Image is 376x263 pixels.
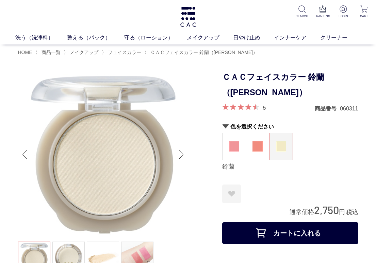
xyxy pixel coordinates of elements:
[252,141,263,152] img: 柘榴
[276,141,286,152] img: 鈴蘭
[357,14,371,19] p: CART
[40,50,61,55] a: 商品一覧
[222,163,358,171] div: 鈴蘭
[263,104,266,111] a: 5
[68,50,98,55] a: メイクアップ
[18,70,188,240] img: ＣＡＣフェイスカラー 鈴蘭（すずらん） 鈴蘭
[339,209,345,215] span: 円
[316,14,329,19] p: RANKING
[18,141,32,168] div: Previous slide
[124,34,187,42] a: 守る（ローション）
[67,34,124,42] a: 整える（パック）
[70,50,98,55] span: メイクアップ
[233,34,274,42] a: 日やけ止め
[222,70,358,100] h1: ＣＡＣフェイスカラー 鈴蘭（[PERSON_NAME]）
[150,50,258,55] span: ＣＡＣフェイスカラー 鈴蘭（[PERSON_NAME]）
[315,105,340,112] dt: 商品番号
[35,49,62,56] li: 〉
[346,209,358,215] span: 税込
[102,49,143,56] li: 〉
[144,49,259,56] li: 〉
[108,50,141,55] span: フェイスカラー
[246,133,269,160] a: 柘榴
[320,34,361,42] a: クリーナー
[222,123,358,130] h2: 色を選択ください
[316,5,329,19] a: RANKING
[42,50,61,55] span: 商品一覧
[337,5,350,19] a: LOGIN
[149,50,258,55] a: ＣＡＣフェイスカラー 鈴蘭（[PERSON_NAME]）
[340,105,358,112] dd: 060311
[290,209,314,215] span: 通常価格
[179,7,197,27] img: logo
[18,50,32,55] a: HOME
[107,50,141,55] a: フェイスカラー
[187,34,233,42] a: メイクアップ
[223,133,246,160] a: 秋桜
[314,204,339,216] span: 2,750
[222,222,358,244] button: カートに入れる
[269,133,293,160] dl: 鈴蘭
[229,141,239,152] img: 秋桜
[175,141,188,168] div: Next slide
[222,185,241,203] a: お気に入りに登録する
[274,34,320,42] a: インナーケア
[295,5,309,19] a: SEARCH
[15,34,67,42] a: 洗う（洗浄料）
[246,133,269,160] dl: 柘榴
[295,14,309,19] p: SEARCH
[222,133,246,160] dl: 秋桜
[64,49,100,56] li: 〉
[337,14,350,19] p: LOGIN
[357,5,371,19] a: CART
